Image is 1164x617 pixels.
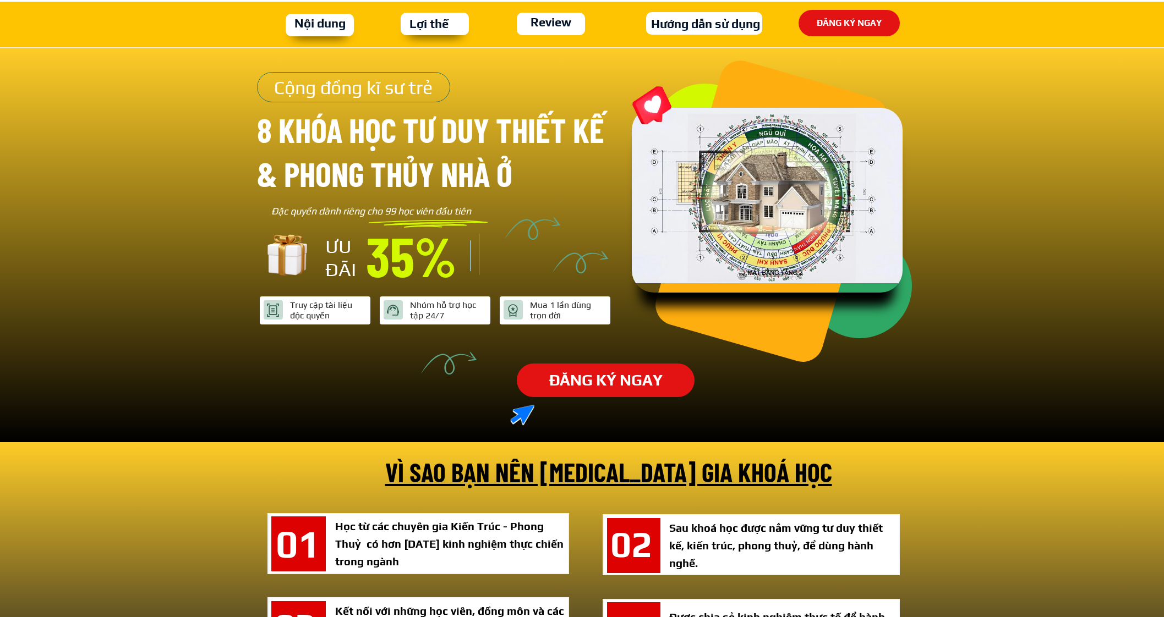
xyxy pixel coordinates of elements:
div: Đặc quyền dành riêng cho 99 học viên đầu tiên [271,203,491,219]
div: Sau khoá học được nắm vững tư duy thiết kế, kiến trúc, phong thuỷ, để dùng hành nghề. [669,519,894,572]
h3: Nội dung [293,14,348,33]
p: ĐĂNG KÝ NGAY [509,362,703,399]
p: ĐĂNG KÝ NGAY [794,9,904,37]
h3: ƯU ĐÃI [325,235,363,281]
span: Cộng đồng kĩ sư trẻ [274,76,433,98]
h3: Review [526,13,576,32]
div: Mua 1 lần dùng trọn đời [530,300,607,321]
div: Nhóm hỗ trợ học tập 24/7 [410,300,487,321]
h3: 35% [366,228,460,283]
h3: Lợi thế [406,14,452,34]
h3: 8 khóa học tư duy thiết kế & phong thủy nhà ở [257,108,625,195]
h1: 01 [276,513,326,575]
div: Truy cập tài liệu độc quyền [290,300,367,321]
h3: vì sao bạn nên [MEDICAL_DATA] gia khoá học [288,451,928,493]
h3: Hướng dẫn sử dụng [646,14,766,34]
div: Học từ các chuyên gia Kiến Trúc - Phong Thuỷ có hơn [DATE] kinh nghiệm thực chiến trong ngành [335,517,569,570]
h1: 02 [610,515,658,574]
